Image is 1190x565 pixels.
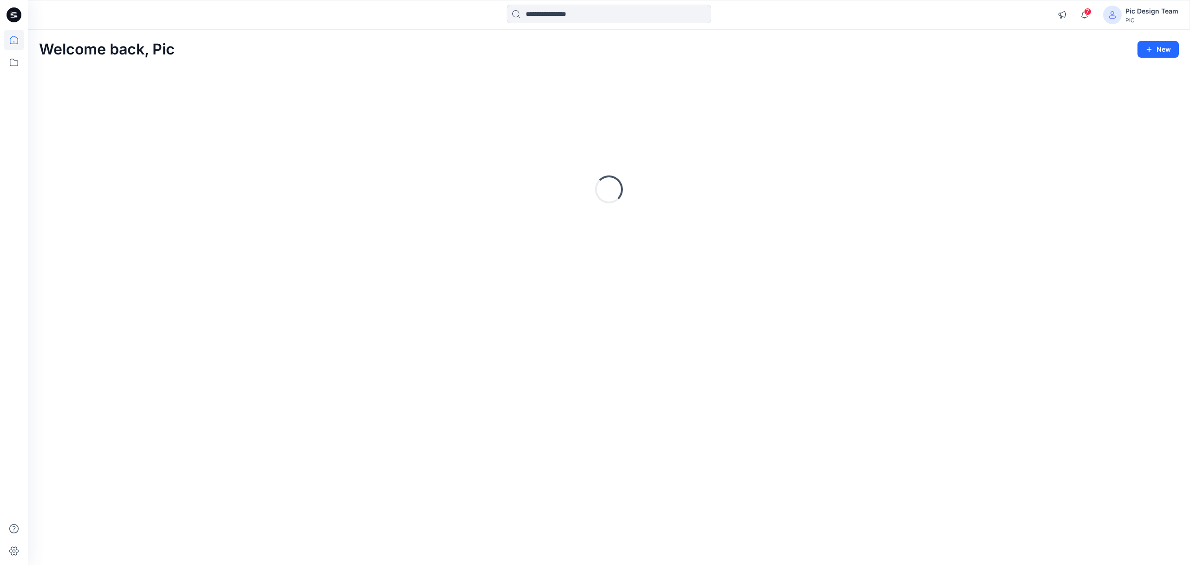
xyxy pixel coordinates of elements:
span: 7 [1084,8,1091,15]
div: Pic Design Team [1125,6,1178,17]
svg: avatar [1109,11,1116,19]
button: New [1137,41,1179,58]
h2: Welcome back, Pic [39,41,175,58]
div: PIC [1125,17,1178,24]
